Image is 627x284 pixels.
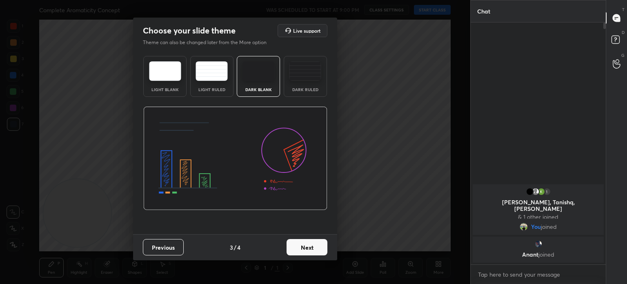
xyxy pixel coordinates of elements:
img: darkThemeBanner.d06ce4a2.svg [143,107,327,210]
div: grid [471,183,606,264]
h2: Choose your slide theme [143,25,236,36]
span: joined [538,250,554,258]
img: 3 [526,188,534,196]
p: T [622,7,625,13]
div: Light Blank [149,87,181,92]
img: darkTheme.f0cc69e5.svg [242,61,275,81]
p: D [622,29,625,36]
p: Anant [478,251,599,258]
div: Light Ruled [196,87,228,92]
img: default.png [531,188,540,196]
img: lightTheme.e5ed3b09.svg [149,61,181,81]
img: darkRuledTheme.de295e13.svg [289,61,321,81]
span: You [531,224,541,230]
img: lightRuledTheme.5fabf969.svg [196,61,228,81]
h5: Live support [293,28,320,33]
h4: 3 [230,243,233,252]
button: Next [287,239,327,255]
div: Dark Ruled [289,87,322,92]
img: aa419200d6aa4929b282e401b06677f4.jpg [534,240,543,248]
span: joined [541,224,557,230]
p: G [621,52,625,58]
h4: / [234,243,236,252]
p: [PERSON_NAME], Tanishq, [PERSON_NAME] [478,199,599,212]
div: Dark Blank [242,87,275,92]
button: Previous [143,239,184,255]
p: Theme can also be changed later from the More option [143,39,275,46]
div: 1 [543,188,551,196]
img: 3 [537,188,545,196]
h4: 4 [237,243,240,252]
p: & 1 other joined [478,214,599,220]
p: Chat [471,0,497,22]
img: 2782fdca8abe4be7a832ca4e3fcd32a4.jpg [520,223,528,231]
